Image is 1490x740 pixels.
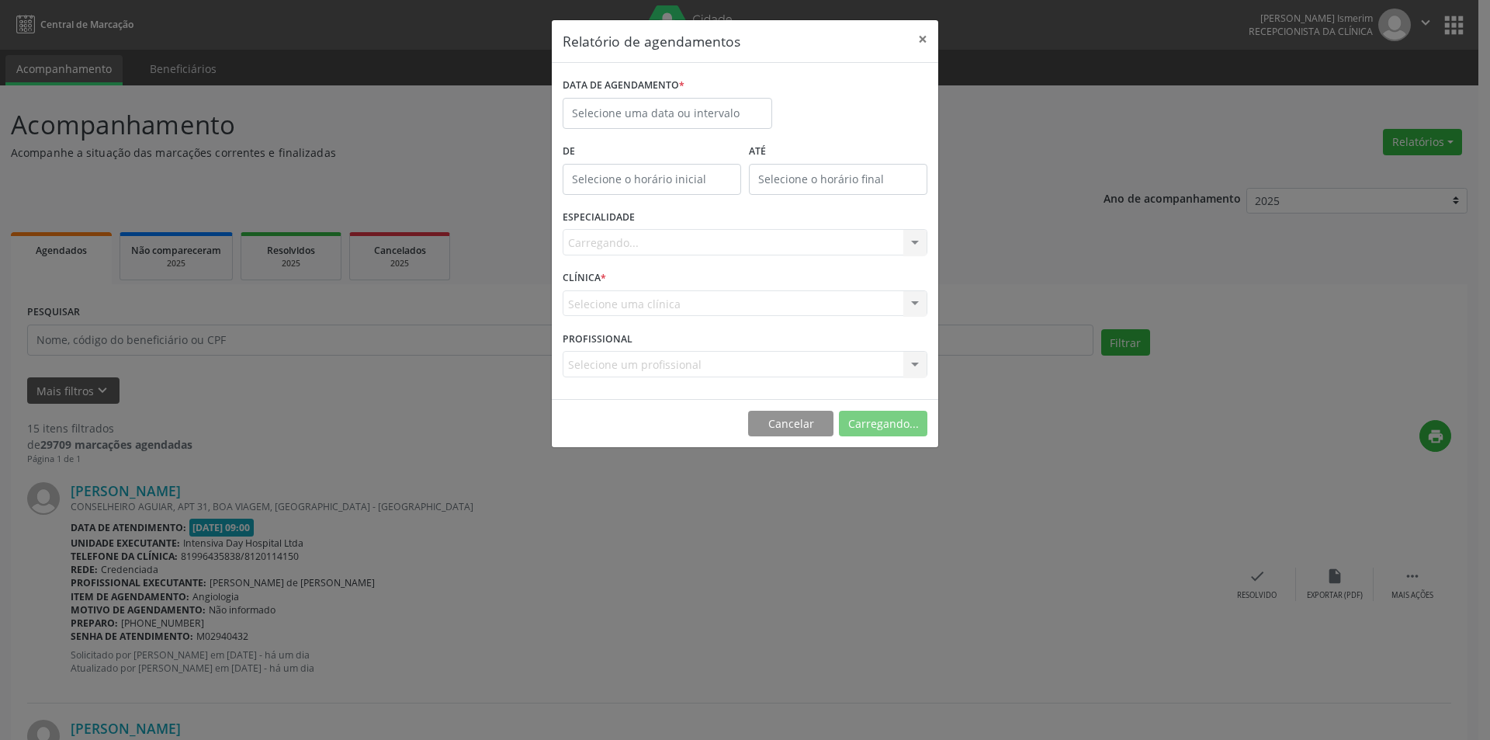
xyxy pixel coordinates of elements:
[563,327,632,351] label: PROFISSIONAL
[749,164,927,195] input: Selecione o horário final
[748,411,833,437] button: Cancelar
[563,140,741,164] label: De
[563,266,606,290] label: CLÍNICA
[563,206,635,230] label: ESPECIALIDADE
[563,98,772,129] input: Selecione uma data ou intervalo
[749,140,927,164] label: ATÉ
[563,164,741,195] input: Selecione o horário inicial
[839,411,927,437] button: Carregando...
[907,20,938,58] button: Close
[563,31,740,51] h5: Relatório de agendamentos
[563,74,684,98] label: DATA DE AGENDAMENTO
